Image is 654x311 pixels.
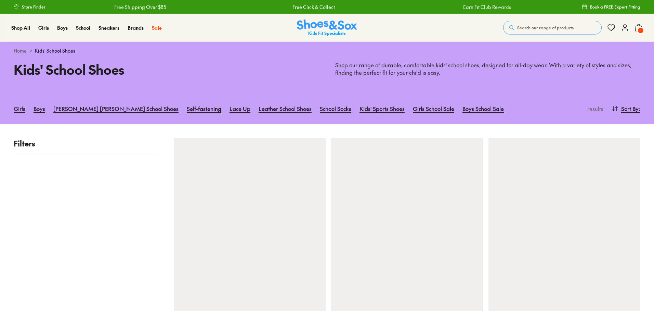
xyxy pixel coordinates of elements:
[517,25,574,31] span: Search our range of products
[114,3,166,11] a: Free Shipping Over $85
[14,60,319,79] h1: Kids' School Shoes
[14,47,640,54] div: >
[35,47,75,54] span: Kids' School Shoes
[34,101,45,116] a: Boys
[335,61,640,76] p: Shop our range of durable, comfortable kids' school shoes, designed for all-day wear. With a vari...
[292,3,335,11] a: Free Click & Collect
[503,21,602,34] button: Search our range of products
[582,1,640,13] a: Book a FREE Expert Fitting
[462,101,504,116] a: Boys School Sale
[612,101,640,116] button: Sort By:
[57,24,68,31] a: Boys
[76,24,90,31] a: School
[621,104,639,113] span: Sort By
[463,3,511,11] a: Earn Fit Club Rewards
[14,47,27,54] a: Home
[187,101,221,116] a: Self-fastening
[14,101,25,116] a: Girls
[152,24,162,31] a: Sale
[230,101,250,116] a: Lace Up
[14,138,160,149] p: Filters
[413,101,454,116] a: Girls School Sale
[128,24,144,31] a: Brands
[38,24,49,31] a: Girls
[590,4,640,10] span: Book a FREE Expert Fitting
[637,27,644,34] span: 1
[585,104,603,113] p: results
[14,1,45,13] a: Store Finder
[259,101,312,116] a: Leather School Shoes
[22,4,45,10] span: Store Finder
[639,104,640,113] span: :
[297,19,357,36] img: SNS_Logo_Responsive.svg
[297,19,357,36] a: Shoes & Sox
[359,101,405,116] a: Kids' Sports Shoes
[53,101,179,116] a: [PERSON_NAME] [PERSON_NAME] School Shoes
[11,24,30,31] a: Shop All
[635,20,643,35] button: 1
[320,101,351,116] a: School Socks
[99,24,119,31] a: Sneakers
